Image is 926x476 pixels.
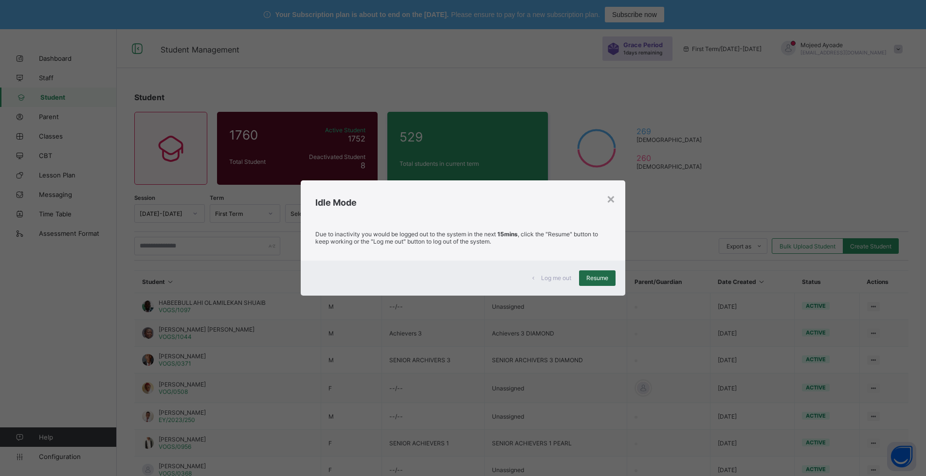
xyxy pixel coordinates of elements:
span: Log me out [541,274,571,282]
p: Due to inactivity you would be logged out to the system in the next , click the "Resume" button t... [315,230,610,245]
span: Resume [586,274,608,282]
h2: Idle Mode [315,197,610,208]
div: × [606,190,616,207]
strong: 15mins [497,230,518,238]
